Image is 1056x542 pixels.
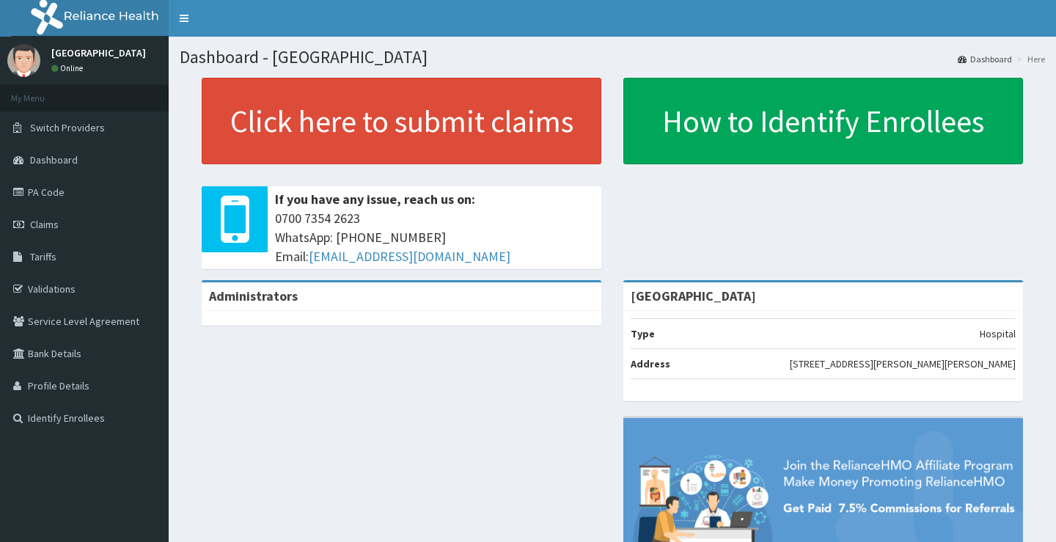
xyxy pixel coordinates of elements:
strong: [GEOGRAPHIC_DATA] [631,288,756,304]
a: Dashboard [958,53,1012,65]
a: Click here to submit claims [202,78,601,164]
b: If you have any issue, reach us on: [275,191,475,208]
b: Administrators [209,288,298,304]
p: [GEOGRAPHIC_DATA] [51,48,146,58]
b: Type [631,327,655,340]
p: [STREET_ADDRESS][PERSON_NAME][PERSON_NAME] [790,356,1016,371]
img: User Image [7,44,40,77]
span: 0700 7354 2623 WhatsApp: [PHONE_NUMBER] Email: [275,209,594,265]
h1: Dashboard - [GEOGRAPHIC_DATA] [180,48,1045,67]
b: Address [631,357,670,370]
a: Online [51,63,87,73]
a: [EMAIL_ADDRESS][DOMAIN_NAME] [309,248,510,265]
li: Here [1013,53,1045,65]
a: How to Identify Enrollees [623,78,1023,164]
p: Hospital [980,326,1016,341]
span: Tariffs [30,250,56,263]
span: Switch Providers [30,121,105,134]
span: Dashboard [30,153,78,166]
span: Claims [30,218,59,231]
